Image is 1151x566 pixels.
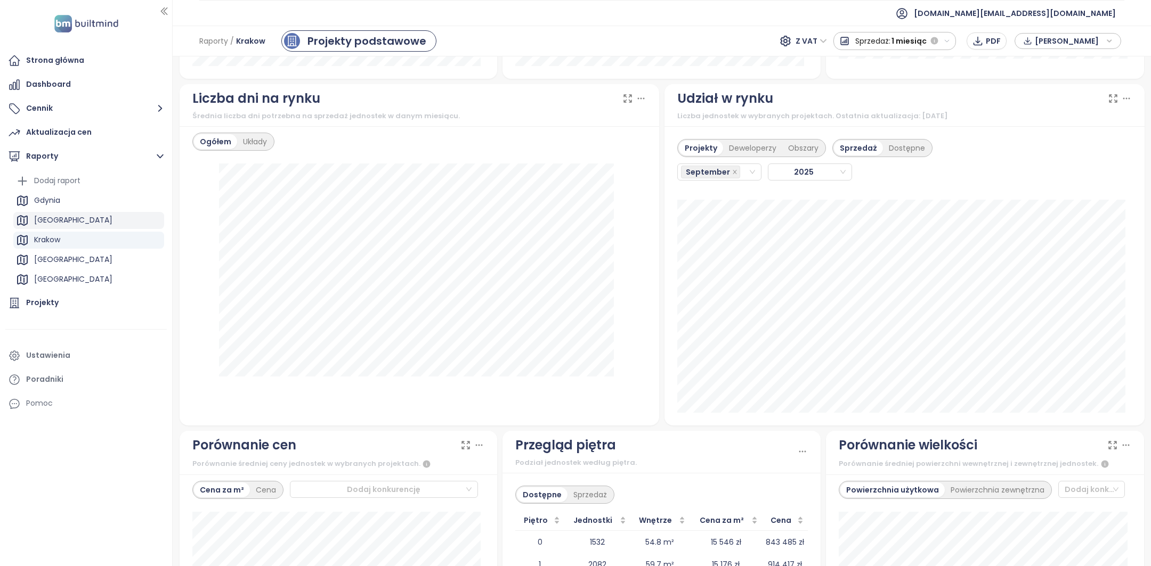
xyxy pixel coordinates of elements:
[564,531,630,553] td: 1532
[5,345,167,366] a: Ustawienia
[834,141,883,155] div: Sprzedaż
[762,510,808,531] th: Cena
[679,141,723,155] div: Projekty
[34,194,60,207] div: Gdynia
[686,166,730,178] span: September
[13,192,164,209] div: Gdynia
[694,514,749,526] span: Cena za m²
[796,33,827,49] span: Z VAT
[839,457,1131,470] div: Porównanie średniej powierzchni wewnętrznej i zewnętrznej jednostek.
[732,169,737,175] span: close
[986,35,1001,47] span: PDF
[677,88,773,109] div: Udział w rynku
[236,31,265,51] span: Krakow
[690,531,762,553] td: 15 546 zł
[192,88,320,109] div: Liczba dni na rynku
[515,510,564,531] th: Piętro
[515,457,797,468] div: Podział jednostek według piętra.
[192,435,296,455] div: Porównanie cen
[1035,33,1104,49] span: [PERSON_NAME]
[13,271,164,288] div: [GEOGRAPHIC_DATA]
[5,146,167,167] button: Raporty
[199,31,228,51] span: Raporty
[192,457,485,470] div: Porównanie średniej ceny jednostek w wybranych projektach.
[762,531,808,553] td: 843 485 zł
[833,32,957,50] button: Sprzedaż:1 miesiąc
[5,74,167,95] a: Dashboard
[5,292,167,314] a: Projekty
[13,232,164,249] div: Krakow
[192,111,647,121] div: Średnia liczba dni potrzebna na sprzedaż jednostek w danym miesiącu.
[13,251,164,268] div: [GEOGRAPHIC_DATA]
[723,141,782,155] div: Deweloperzy
[5,98,167,119] button: Cennik
[520,514,551,526] span: Piętro
[840,482,945,497] div: Powierzchnia użytkowa
[26,397,53,410] div: Pomoc
[230,31,234,51] span: /
[568,487,613,502] div: Sprzedaż
[34,214,112,227] div: [GEOGRAPHIC_DATA]
[5,369,167,390] a: Poradniki
[772,164,846,180] span: 2025
[26,349,70,362] div: Ustawienia
[681,166,740,178] span: September
[630,510,690,531] th: Wnętrze
[517,487,568,502] div: Dostępne
[782,141,824,155] div: Obszary
[194,482,250,497] div: Cena za m²
[690,510,762,531] th: Cena za m²
[194,134,237,149] div: Ogółem
[5,50,167,71] a: Strona główna
[250,482,282,497] div: Cena
[515,531,564,553] td: 0
[5,122,167,143] a: Aktualizacja cen
[914,1,1116,26] span: [DOMAIN_NAME][EMAIL_ADDRESS][DOMAIN_NAME]
[13,173,164,190] div: Dodaj raport
[13,212,164,229] div: [GEOGRAPHIC_DATA]
[883,141,931,155] div: Dostępne
[839,435,977,455] div: Porównanie wielkości
[237,134,273,149] div: Układy
[26,296,59,309] div: Projekty
[1020,33,1115,49] div: button
[855,31,890,51] span: Sprzedaż:
[515,435,616,455] div: Przegląd piętra
[307,33,426,49] div: Projekty podstawowe
[967,32,1007,50] button: PDF
[569,514,618,526] span: Jednostki
[766,514,795,526] span: Cena
[891,31,927,51] span: 1 miesiąc
[630,531,690,553] td: 54.8 m²
[26,54,84,67] div: Strona główna
[677,111,1132,121] div: Liczba jednostek w wybranych projektach. Ostatnia aktualizacja: [DATE]
[5,393,167,414] div: Pomoc
[635,514,677,526] span: Wnętrze
[26,78,71,91] div: Dashboard
[26,373,63,386] div: Poradniki
[281,30,436,52] a: primary
[34,273,112,286] div: [GEOGRAPHIC_DATA]
[51,13,121,35] img: logo
[945,482,1050,497] div: Powierzchnia zewnętrzna
[26,126,92,139] div: Aktualizacja cen
[34,253,112,266] div: [GEOGRAPHIC_DATA]
[564,510,630,531] th: Jednostki
[34,233,60,247] div: Krakow
[34,174,80,187] div: Dodaj raport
